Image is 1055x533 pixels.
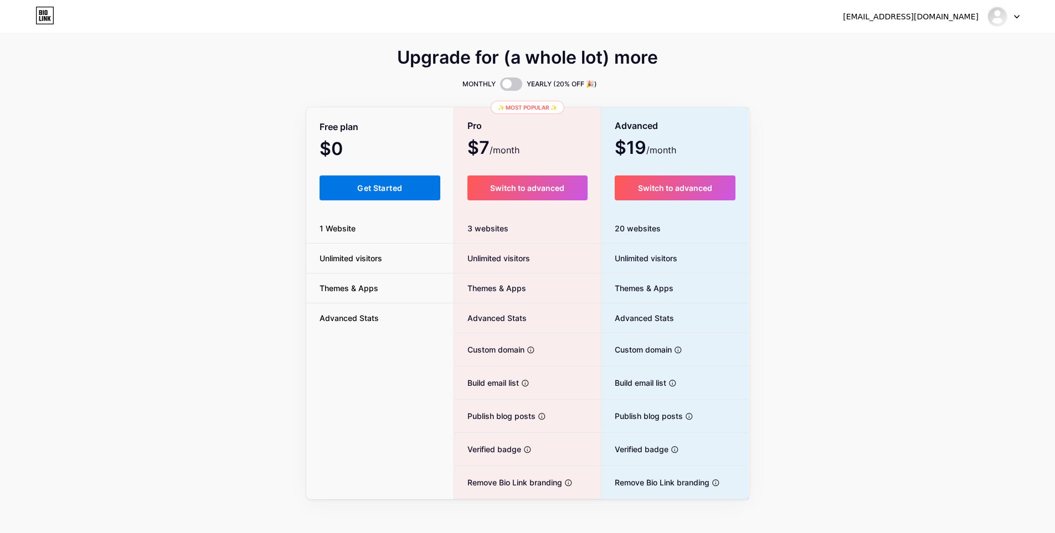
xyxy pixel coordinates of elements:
span: Advanced Stats [454,312,527,324]
span: MONTHLY [462,79,496,90]
span: Build email list [454,377,519,389]
span: Remove Bio Link branding [454,477,562,488]
span: Switch to advanced [638,183,712,193]
button: Get Started [320,175,441,200]
span: 1 Website [306,222,369,234]
span: Free plan [320,117,358,137]
span: Themes & Apps [454,282,526,294]
span: Pro [467,116,482,136]
div: ✨ Most popular ✨ [491,101,564,114]
span: Unlimited visitors [601,252,677,264]
span: Publish blog posts [454,410,536,422]
span: Switch to advanced [490,183,564,193]
span: Unlimited visitors [454,252,530,264]
span: YEARLY (20% OFF 🎉) [527,79,597,90]
button: Switch to advanced [467,175,588,200]
span: Themes & Apps [306,282,392,294]
span: Advanced Stats [306,312,392,324]
span: Verified badge [601,443,668,455]
span: Build email list [601,377,666,389]
span: Unlimited visitors [306,252,395,264]
span: /month [490,143,519,157]
span: Themes & Apps [601,282,673,294]
span: $0 [320,142,373,158]
span: Verified badge [454,443,521,455]
span: Publish blog posts [601,410,683,422]
span: Custom domain [454,344,524,355]
button: Switch to advanced [615,175,736,200]
span: Get Started [357,183,402,193]
span: $19 [615,141,676,157]
span: $7 [467,141,519,157]
div: 3 websites [454,214,601,244]
img: imprimaaki [987,6,1008,27]
span: Remove Bio Link branding [601,477,709,488]
span: Upgrade for (a whole lot) more [397,51,658,64]
span: Custom domain [601,344,672,355]
div: 20 websites [601,214,749,244]
span: Advanced [615,116,658,136]
div: [EMAIL_ADDRESS][DOMAIN_NAME] [843,11,979,23]
span: Advanced Stats [601,312,674,324]
span: /month [646,143,676,157]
